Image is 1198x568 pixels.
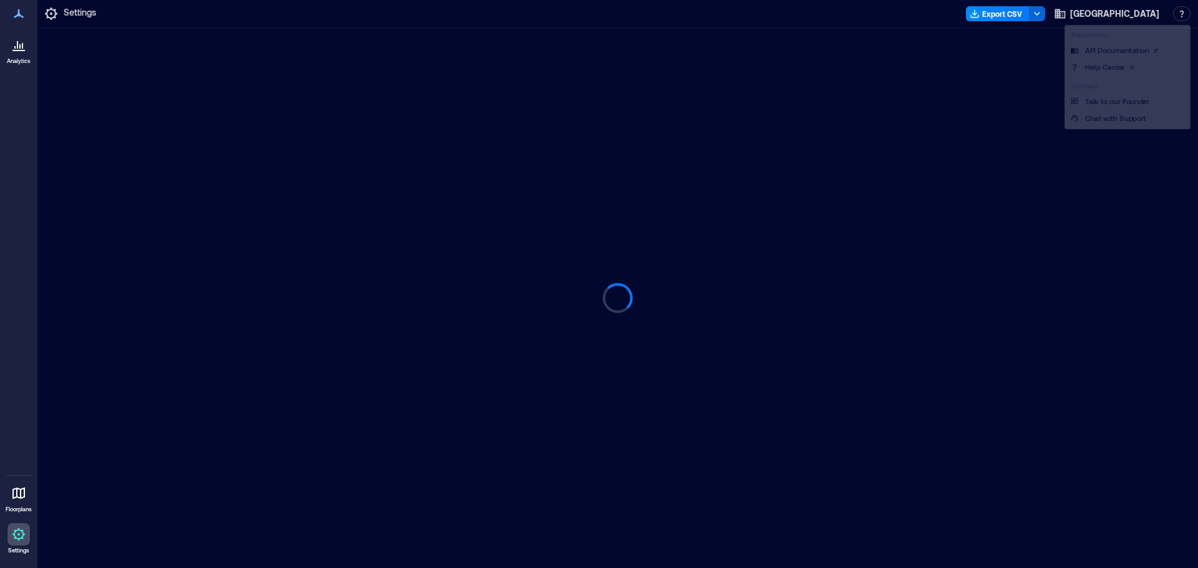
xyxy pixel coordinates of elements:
p: Analytics [7,57,31,65]
button: Export CSV [966,6,1030,21]
p: Settings [8,547,29,554]
button: [GEOGRAPHIC_DATA] [1050,4,1163,24]
a: Analytics [3,30,34,69]
p: Resources [1071,30,1184,41]
a: Floorplans [2,478,36,517]
p: Contact [1071,80,1184,91]
a: Settings [4,519,34,558]
p: Settings [64,6,96,21]
p: Floorplans [6,506,32,513]
span: [GEOGRAPHIC_DATA] [1070,7,1159,20]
